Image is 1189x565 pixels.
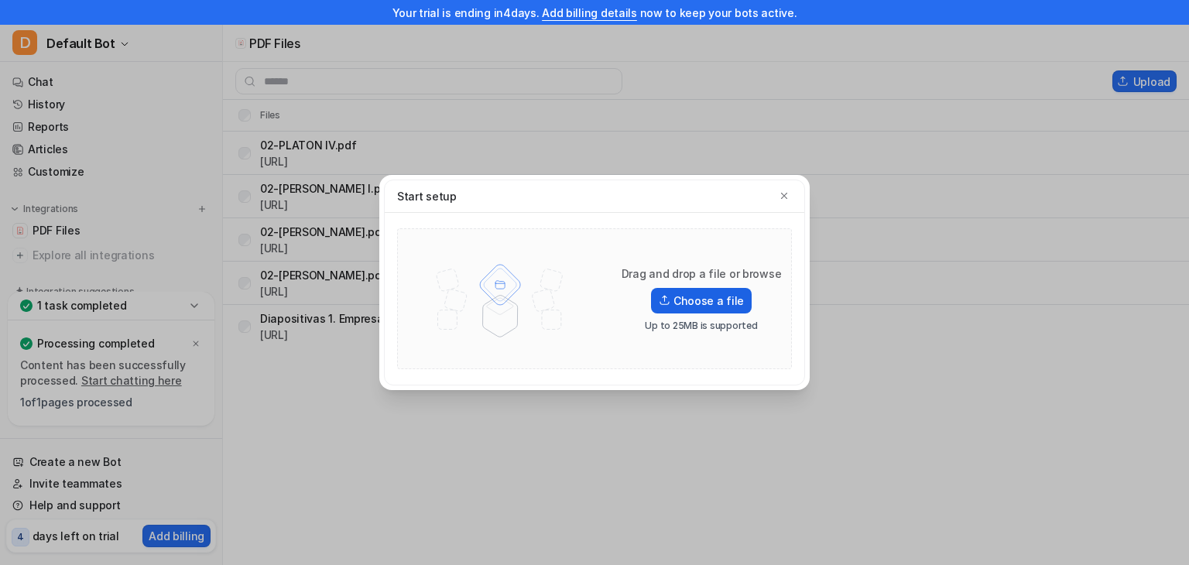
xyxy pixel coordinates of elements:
p: Drag and drop a file or browse [622,266,782,282]
p: Start setup [397,188,457,204]
label: Choose a file [651,288,752,313]
p: Up to 25MB is supported [645,320,757,332]
img: File upload illustration [413,245,587,353]
img: Upload icon [659,295,670,306]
